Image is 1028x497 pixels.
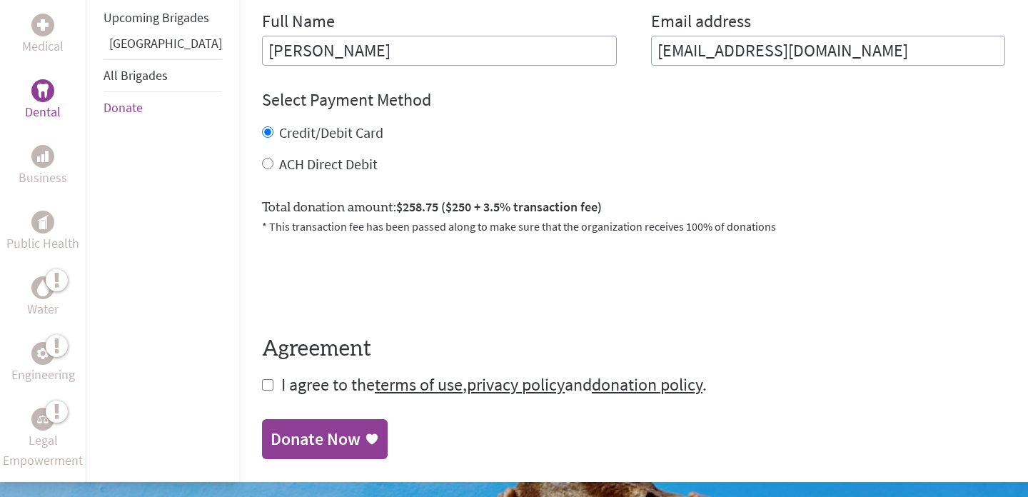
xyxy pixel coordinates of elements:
[271,428,361,451] div: Donate Now
[396,199,602,215] span: $258.75 ($250 + 3.5% transaction fee)
[104,92,222,124] li: Donate
[37,215,49,229] img: Public Health
[11,365,75,385] p: Engineering
[37,19,49,31] img: Medical
[651,10,751,36] label: Email address
[31,211,54,234] div: Public Health
[6,234,79,253] p: Public Health
[31,79,54,102] div: Dental
[104,9,209,26] a: Upcoming Brigades
[37,279,49,296] img: Water
[651,36,1006,66] input: Your Email
[279,124,383,141] label: Credit/Debit Card
[104,59,222,92] li: All Brigades
[104,2,222,34] li: Upcoming Brigades
[31,276,54,299] div: Water
[104,67,168,84] a: All Brigades
[262,197,602,218] label: Total donation amount:
[109,35,222,51] a: [GEOGRAPHIC_DATA]
[27,299,59,319] p: Water
[3,408,83,471] a: Legal EmpowermentLegal Empowerment
[37,151,49,162] img: Business
[262,336,1005,362] h4: Agreement
[31,408,54,431] div: Legal Empowerment
[6,211,79,253] a: Public HealthPublic Health
[281,373,707,396] span: I agree to the , and .
[375,373,463,396] a: terms of use
[19,168,67,188] p: Business
[3,431,83,471] p: Legal Empowerment
[262,252,479,308] iframe: reCAPTCHA
[262,419,388,459] a: Donate Now
[37,347,49,358] img: Engineering
[31,14,54,36] div: Medical
[104,99,143,116] a: Donate
[262,36,617,66] input: Enter Full Name
[19,145,67,188] a: BusinessBusiness
[25,102,61,122] p: Dental
[31,145,54,168] div: Business
[467,373,565,396] a: privacy policy
[262,10,335,36] label: Full Name
[37,415,49,423] img: Legal Empowerment
[592,373,702,396] a: donation policy
[25,79,61,122] a: DentalDental
[279,155,378,173] label: ACH Direct Debit
[104,34,222,59] li: Guatemala
[11,342,75,385] a: EngineeringEngineering
[262,218,1005,235] p: * This transaction fee has been passed along to make sure that the organization receives 100% of ...
[262,89,1005,111] h4: Select Payment Method
[22,14,64,56] a: MedicalMedical
[31,342,54,365] div: Engineering
[27,276,59,319] a: WaterWater
[37,84,49,97] img: Dental
[22,36,64,56] p: Medical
